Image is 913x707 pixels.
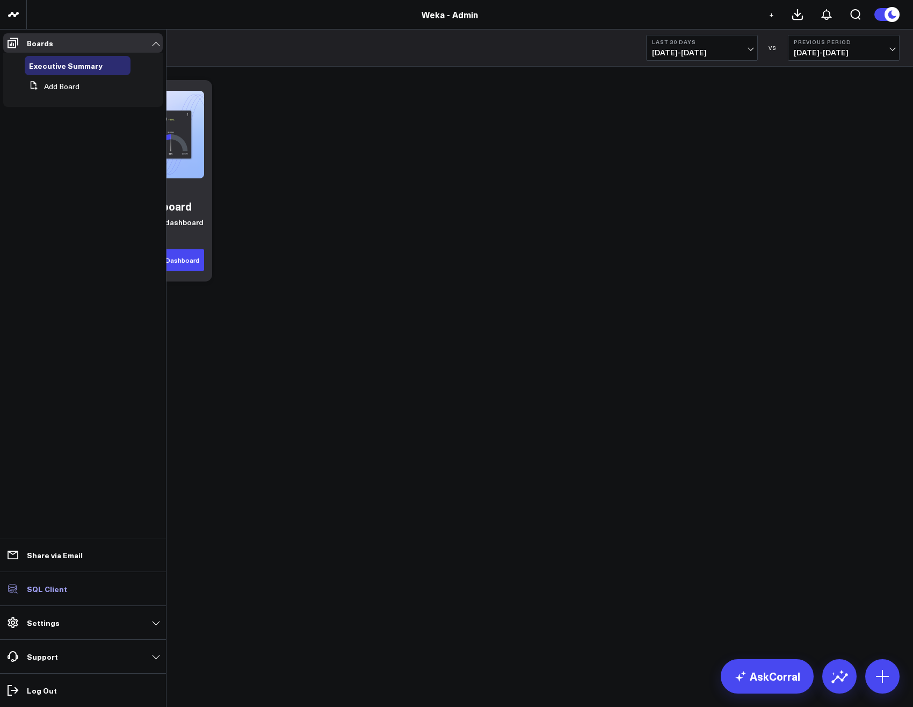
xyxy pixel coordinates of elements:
b: Last 30 Days [652,39,752,45]
a: Executive Summary [29,61,103,70]
a: AskCorral [721,659,814,694]
button: Last 30 Days[DATE]-[DATE] [646,35,758,61]
p: Support [27,652,58,661]
p: Boards [27,39,53,47]
span: + [769,11,774,18]
p: Share via Email [27,551,83,559]
button: Add Board [25,77,79,96]
p: Settings [27,618,60,627]
p: Log Out [27,686,57,695]
a: SQL Client [3,579,163,598]
a: Log Out [3,681,163,700]
button: Previous Period[DATE]-[DATE] [788,35,900,61]
span: Executive Summary [29,60,103,71]
button: Generate Dashboard [129,249,204,271]
button: + [765,8,778,21]
span: [DATE] - [DATE] [652,48,752,57]
span: [DATE] - [DATE] [794,48,894,57]
div: VS [763,45,782,51]
a: Weka - Admin [422,9,478,20]
p: SQL Client [27,585,67,593]
b: Previous Period [794,39,894,45]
